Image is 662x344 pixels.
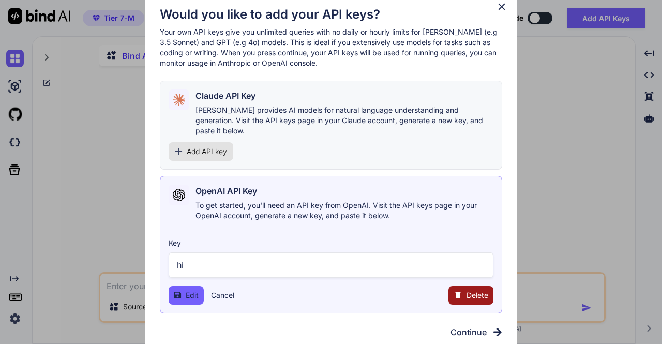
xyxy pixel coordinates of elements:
span: API keys page [265,116,315,125]
h1: Would you like to add your API keys? [160,6,502,23]
p: Your own API keys give you unlimited queries with no daily or hourly limits for [PERSON_NAME] (e.... [160,27,502,68]
button: Continue [450,326,502,338]
span: API keys page [402,201,452,210]
button: Delete [448,286,493,305]
p: [PERSON_NAME] provides AI models for natural language understanding and generation. Visit the in ... [195,105,493,136]
h2: Claude API Key [195,89,255,102]
h3: Key [169,238,493,248]
span: Continue [450,326,487,338]
h2: OpenAI API Key [195,185,257,197]
input: Enter API Key [169,252,493,278]
p: To get started, you'll need an API key from OpenAI. Visit the in your OpenAI account, generate a ... [195,200,493,221]
button: Edit [169,286,204,305]
span: Delete [467,290,488,301]
button: Cancel [211,290,234,301]
span: Edit [186,290,199,301]
span: Add API key [187,146,227,157]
